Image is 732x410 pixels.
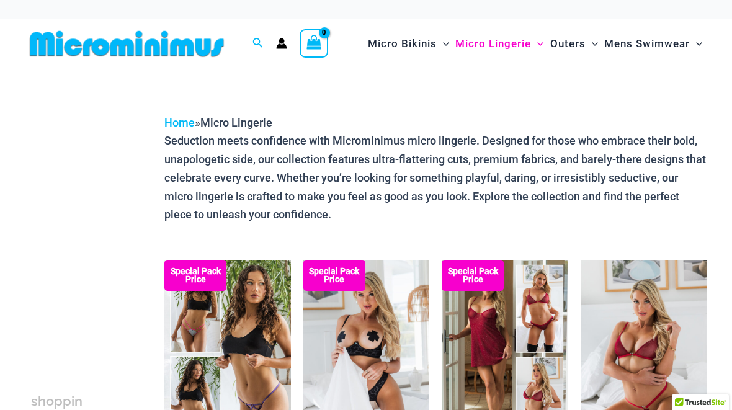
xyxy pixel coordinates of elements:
[31,104,143,352] iframe: TrustedSite Certified
[300,29,328,58] a: View Shopping Cart, empty
[164,116,195,129] a: Home
[601,25,705,63] a: Mens SwimwearMenu ToggleMenu Toggle
[690,28,702,60] span: Menu Toggle
[252,36,264,51] a: Search icon link
[455,28,531,60] span: Micro Lingerie
[531,28,543,60] span: Menu Toggle
[164,116,272,129] span: »
[604,28,690,60] span: Mens Swimwear
[363,23,707,65] nav: Site Navigation
[442,267,504,283] b: Special Pack Price
[365,25,452,63] a: Micro BikinisMenu ToggleMenu Toggle
[303,267,365,283] b: Special Pack Price
[164,131,707,224] p: Seduction meets confidence with Microminimus micro lingerie. Designed for those who embrace their...
[276,38,287,49] a: Account icon link
[437,28,449,60] span: Menu Toggle
[586,28,598,60] span: Menu Toggle
[547,25,601,63] a: OutersMenu ToggleMenu Toggle
[452,25,547,63] a: Micro LingerieMenu ToggleMenu Toggle
[200,116,272,129] span: Micro Lingerie
[164,267,226,283] b: Special Pack Price
[25,30,229,58] img: MM SHOP LOGO FLAT
[550,28,586,60] span: Outers
[368,28,437,60] span: Micro Bikinis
